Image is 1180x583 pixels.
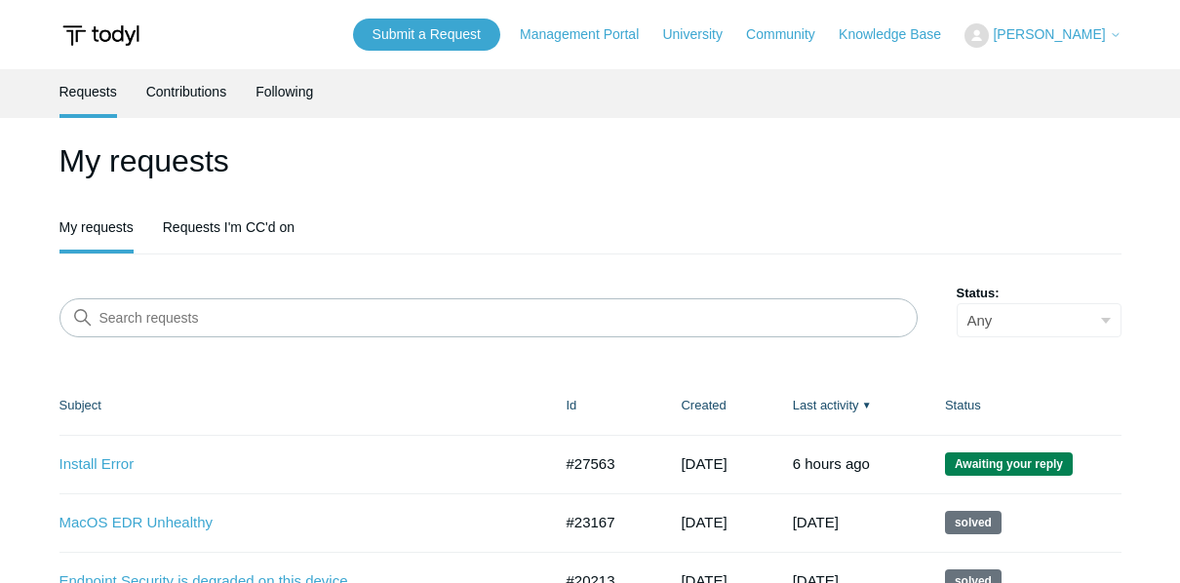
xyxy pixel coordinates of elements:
span: This request has been solved [945,511,1002,534]
time: 08/26/2025, 15:03 [793,455,870,472]
th: Subject [59,376,547,435]
a: My requests [59,205,134,250]
time: 08/20/2025, 11:46 [681,455,727,472]
time: 02/24/2025, 11:48 [681,514,727,530]
input: Search requests [59,298,918,337]
time: 03/23/2025, 21:01 [793,514,839,530]
a: Requests [59,69,117,114]
a: Knowledge Base [839,24,961,45]
a: Following [256,69,313,114]
a: Created [681,398,726,412]
span: We are waiting for you to respond [945,452,1073,476]
a: MacOS EDR Unhealthy [59,512,523,534]
td: #23167 [547,493,662,552]
label: Status: [957,284,1121,303]
td: #27563 [547,435,662,493]
img: Todyl Support Center Help Center home page [59,18,142,54]
a: Last activity▼ [793,398,859,412]
button: [PERSON_NAME] [964,23,1121,48]
a: Community [746,24,835,45]
a: Management Portal [520,24,658,45]
a: Contributions [146,69,227,114]
span: ▼ [862,398,872,412]
th: Id [547,376,662,435]
a: University [662,24,741,45]
a: Requests I'm CC'd on [163,205,295,250]
th: Status [925,376,1121,435]
a: Install Error [59,453,523,476]
span: [PERSON_NAME] [993,26,1105,42]
a: Submit a Request [353,19,500,51]
h1: My requests [59,137,1121,184]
